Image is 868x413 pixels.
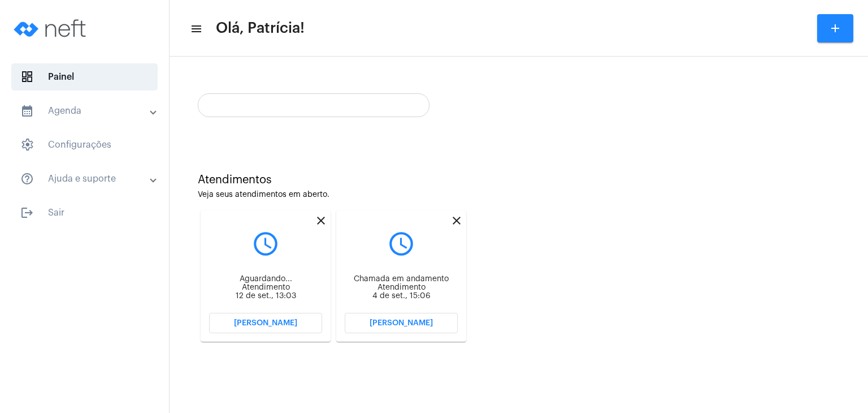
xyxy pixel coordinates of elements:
button: [PERSON_NAME] [209,313,322,333]
mat-panel-title: Agenda [20,104,151,118]
span: sidenav icon [20,138,34,152]
mat-icon: add [828,21,842,35]
mat-icon: sidenav icon [20,172,34,186]
div: Atendimentos [198,174,840,186]
span: Painel [11,63,158,91]
span: Configurações [11,131,158,158]
div: Atendimento [209,283,322,292]
div: 12 de set., 13:03 [209,292,322,300]
mat-icon: query_builder [345,230,458,258]
span: sidenav icon [20,70,34,84]
mat-expansion-panel-header: sidenav iconAjuda e suporte [7,165,169,192]
mat-icon: close [314,214,328,227]
div: Chamada em andamento [345,275,458,283]
div: Veja seus atendimentos em aberto. [198,191,840,199]
mat-icon: sidenav icon [20,206,34,220]
mat-icon: sidenav icon [190,22,201,36]
mat-icon: query_builder [209,230,322,258]
div: 4 de set., 15:06 [345,292,458,300]
div: Aguardando... [209,275,322,283]
span: [PERSON_NAME] [234,319,297,327]
img: logo-neft-novo-2.png [9,6,94,51]
mat-icon: close [450,214,463,227]
button: [PERSON_NAME] [345,313,458,333]
span: Olá, Patrícia! [216,19,305,37]
mat-icon: sidenav icon [20,104,34,118]
span: Sair [11,199,158,226]
mat-expansion-panel-header: sidenav iconAgenda [7,97,169,124]
span: [PERSON_NAME] [370,319,433,327]
mat-panel-title: Ajuda e suporte [20,172,151,186]
div: Atendimento [345,283,458,292]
